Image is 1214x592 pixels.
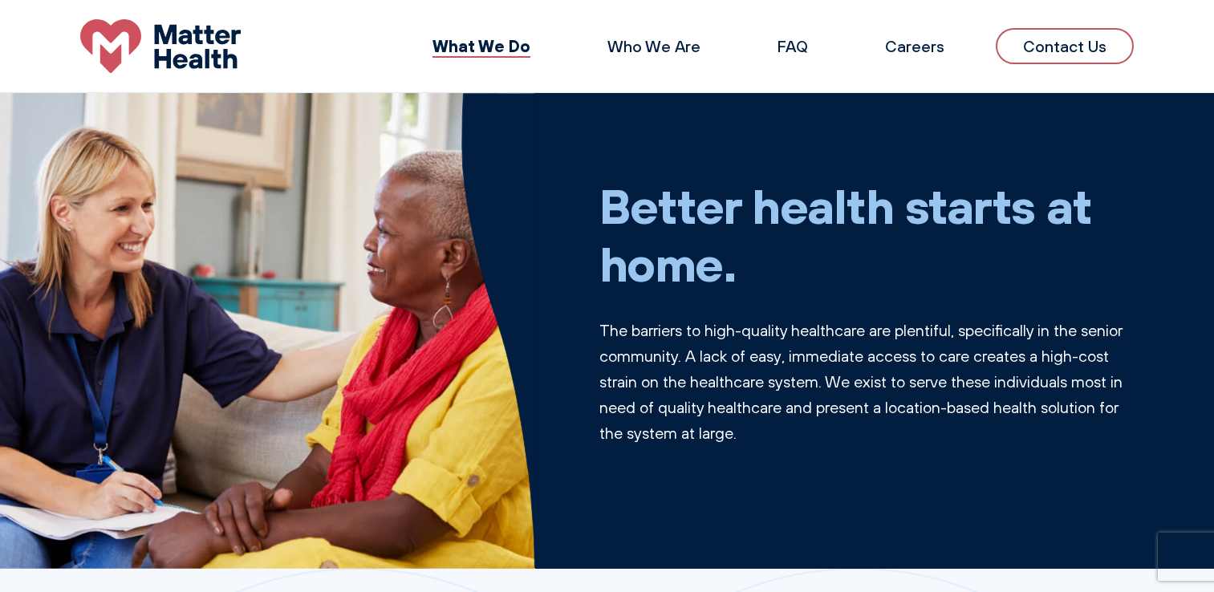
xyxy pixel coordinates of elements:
[607,36,700,56] a: Who We Are
[599,176,1135,292] h1: Better health starts at home.
[599,318,1135,446] p: The barriers to high-quality healthcare are plentiful, specifically in the senior community. A la...
[885,36,944,56] a: Careers
[996,28,1134,64] a: Contact Us
[778,36,808,56] a: FAQ
[432,35,530,56] a: What We Do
